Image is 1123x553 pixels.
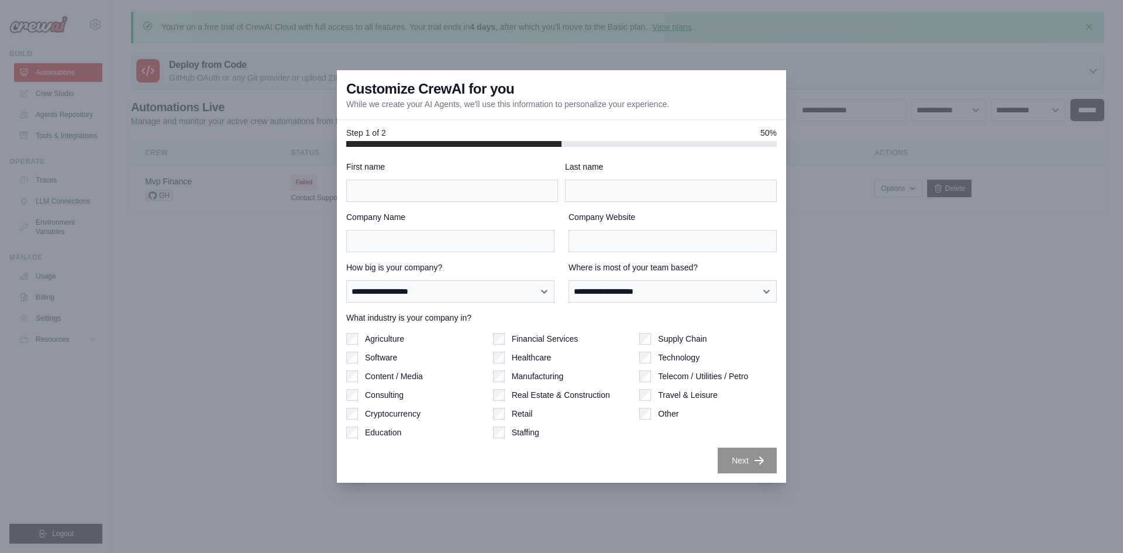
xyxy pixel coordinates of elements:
[346,80,514,98] h3: Customize CrewAI for you
[346,312,777,324] label: What industry is your company in?
[512,352,552,363] label: Healthcare
[565,161,777,173] label: Last name
[569,262,777,273] label: Where is most of your team based?
[658,333,707,345] label: Supply Chain
[346,98,669,110] p: While we create your AI Agents, we'll use this information to personalize your experience.
[365,427,401,438] label: Education
[658,352,700,363] label: Technology
[658,389,717,401] label: Travel & Leisure
[365,408,421,420] label: Cryptocurrency
[512,389,610,401] label: Real Estate & Construction
[346,161,558,173] label: First name
[365,370,423,382] label: Content / Media
[365,389,404,401] label: Consulting
[365,352,397,363] label: Software
[365,333,404,345] label: Agriculture
[346,262,554,273] label: How big is your company?
[512,408,533,420] label: Retail
[346,127,386,139] span: Step 1 of 2
[760,127,777,139] span: 50%
[569,211,777,223] label: Company Website
[512,333,578,345] label: Financial Services
[658,370,748,382] label: Telecom / Utilities / Petro
[512,427,539,438] label: Staffing
[658,408,678,420] label: Other
[346,211,554,223] label: Company Name
[718,448,777,473] button: Next
[512,370,564,382] label: Manufacturing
